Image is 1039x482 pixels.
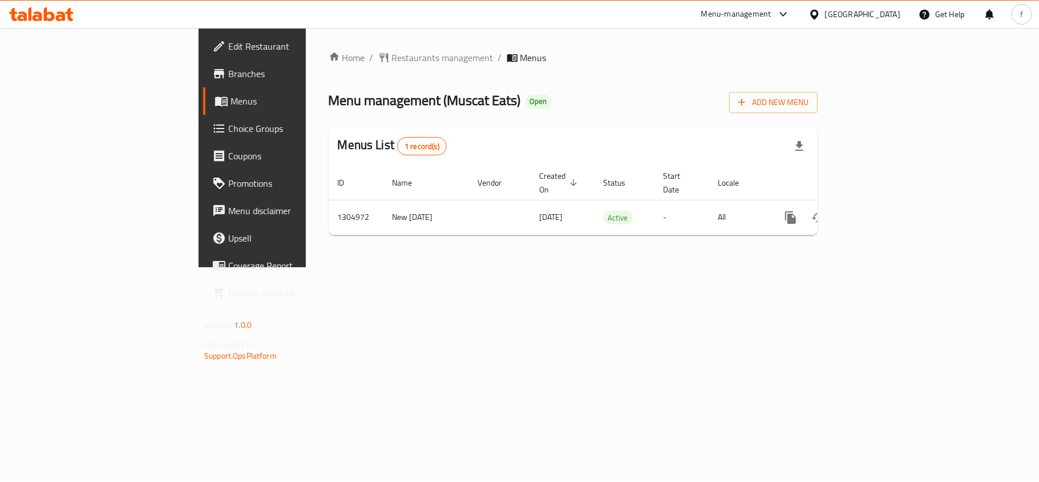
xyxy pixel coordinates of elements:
[228,204,363,218] span: Menu disclaimer
[478,176,517,190] span: Vendor
[228,259,363,272] span: Coverage Report
[228,286,363,300] span: Grocery Checklist
[228,67,363,81] span: Branches
[540,169,581,196] span: Created On
[498,51,502,65] li: /
[777,204,804,231] button: more
[718,176,754,190] span: Locale
[604,211,633,224] span: Active
[203,224,372,252] a: Upsell
[204,337,257,352] span: Get support on:
[228,176,363,190] span: Promotions
[204,348,277,363] a: Support.OpsPlatform
[398,141,446,152] span: 1 record(s)
[525,97,552,106] span: Open
[203,115,372,142] a: Choice Groups
[203,60,372,87] a: Branches
[520,51,547,65] span: Menus
[228,149,363,163] span: Coupons
[329,87,521,113] span: Menu management ( Muscat Eats )
[392,51,494,65] span: Restaurants management
[604,176,641,190] span: Status
[203,142,372,170] a: Coupons
[768,166,896,200] th: Actions
[393,176,427,190] span: Name
[825,8,900,21] div: [GEOGRAPHIC_DATA]
[786,132,813,160] div: Export file
[397,137,447,155] div: Total records count
[203,279,372,307] a: Grocery Checklist
[729,92,818,113] button: Add New Menu
[234,318,252,332] span: 1.0.0
[525,95,552,109] div: Open
[709,200,768,235] td: All
[203,33,372,60] a: Edit Restaurant
[204,318,232,332] span: Version:
[228,231,363,245] span: Upsell
[654,200,709,235] td: -
[540,210,563,224] span: [DATE]
[378,51,494,65] a: Restaurants management
[804,204,832,231] button: Change Status
[1020,8,1023,21] span: f
[329,166,896,235] table: enhanced table
[203,87,372,115] a: Menus
[203,170,372,197] a: Promotions
[701,7,771,21] div: Menu-management
[338,176,359,190] span: ID
[664,169,696,196] span: Start Date
[228,122,363,135] span: Choice Groups
[738,95,808,110] span: Add New Menu
[228,39,363,53] span: Edit Restaurant
[338,136,447,155] h2: Menus List
[203,252,372,279] a: Coverage Report
[383,200,469,235] td: New [DATE]
[231,94,363,108] span: Menus
[203,197,372,224] a: Menu disclaimer
[329,51,818,65] nav: breadcrumb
